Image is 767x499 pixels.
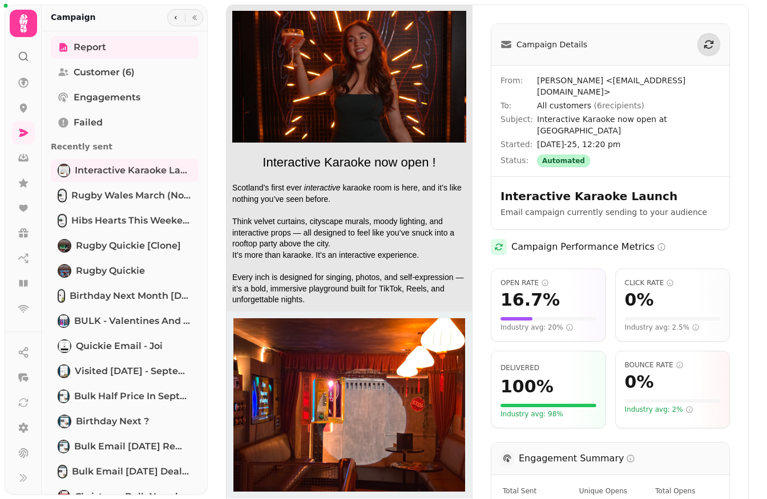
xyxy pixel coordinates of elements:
[59,441,68,452] img: Bulk email August 2024 Reminder
[59,190,66,201] img: Rugby Wales March (not a Quick Campaign)
[537,155,590,167] div: Automated
[51,136,199,157] p: Recently sent
[74,116,103,129] span: Failed
[51,385,199,408] a: Bulk Half price in SeptemberBulk Half price in September
[500,409,563,419] span: Your delivery rate meets or exceeds the industry standard of 98%. Great list quality!
[500,206,720,218] p: Email campaign currently sending to your audience
[71,189,192,202] span: Rugby Wales March (not a Quick Campaign)
[625,360,721,370] span: Bounce Rate
[625,372,654,392] span: 0 %
[500,155,537,167] span: Status:
[51,410,199,433] a: Birthday Next ?Birthday Next ?
[51,209,199,232] a: Hibs Hearts this weekend not automateHibs Hearts this weekend not automate
[59,340,70,352] img: Quickie email - joi
[74,66,135,79] span: Customer (6)
[519,452,635,465] h3: Engagement Summary
[51,11,96,23] h2: Campaign
[76,415,149,428] span: Birthday Next ?
[75,164,192,177] span: Interactive Karaoke Launch
[500,364,539,372] span: Percentage of emails that were successfully delivered to recipients' inboxes. Higher is better.
[51,234,199,257] a: Rugby Quickie [clone]Rugby Quickie [clone]
[51,285,199,307] a: Birthday Next Month january 25 update remove free drinkBirthday Next Month [DATE] update remove f...
[59,290,64,302] img: Birthday Next Month january 25 update remove free drink
[59,391,68,402] img: Bulk Half price in September
[59,240,70,251] img: Rugby Quickie [clone]
[59,466,66,477] img: Bulk email August 2024 deals - sent 01-08-2024
[537,113,720,136] span: Interactive Karaoke now open at [GEOGRAPHIC_DATA]
[74,440,192,453] span: Bulk email [DATE] Reminder
[51,36,199,59] a: Report
[579,486,642,496] span: Number of unique recipients who opened the email at least once
[537,139,720,150] span: [DATE]-25, 12:20 pm
[71,214,192,228] span: Hibs Hearts this weekend not automate
[59,315,68,327] img: BULK - Valentines and Rugby
[625,317,721,321] div: Visual representation of your click rate (0%) compared to a scale of 20%. The fuller the bar, the...
[51,111,199,134] a: Failed
[500,139,537,150] span: Started:
[516,39,587,50] span: Campaign Details
[74,40,106,54] span: Report
[70,289,192,303] span: Birthday Next Month [DATE] update remove free drink
[76,239,181,253] span: Rugby Quickie [clone]
[655,486,718,496] span: Total number of times emails were opened (includes multiple opens by the same recipient)
[51,86,199,109] a: Engagements
[500,113,537,136] span: Subject:
[594,101,644,110] span: ( 6 recipients)
[500,290,560,310] span: 16.7 %
[74,91,140,104] span: Engagements
[59,165,69,176] img: Interactive Karaoke Launch
[625,399,721,403] div: Visual representation of your bounce rate (0%). For bounce rate, LOWER is better. The bar is gree...
[59,366,69,377] img: Visited yesterday - September
[74,314,192,328] span: BULK - Valentines and Rugby
[51,159,199,182] a: Interactive Karaoke LaunchInteractive Karaoke Launch
[51,259,199,282] a: Rugby QuickieRugby Quickie
[625,290,654,310] span: 0 %
[51,335,199,358] a: Quickie email - joiQuickie email - joi
[51,435,199,458] a: Bulk email August 2024 ReminderBulk email [DATE] Reminder
[75,364,192,378] span: Visited [DATE] - September
[59,265,70,277] img: Rugby Quickie
[51,184,199,207] a: Rugby Wales March (not a Quick Campaign)Rugby Wales March (not a Quick Campaign)
[51,61,199,84] a: Customer (6)
[500,317,596,321] div: Visual representation of your open rate (16.7%) compared to a scale of 50%. The fuller the bar, t...
[500,376,554,397] span: 100 %
[500,323,574,332] span: Industry avg: 20%
[51,360,199,383] a: Visited yesterday - SeptemberVisited [DATE] - September
[51,310,199,332] a: BULK - Valentines and RugbyBULK - Valentines and Rugby
[503,486,566,496] span: Total number of emails attempted to be sent in this campaign
[500,278,596,287] span: Open Rate
[625,405,693,414] span: Industry avg: 2%
[500,100,537,111] span: To:
[59,416,70,427] img: Birthday Next ?
[511,240,666,254] h2: Campaign Performance Metrics
[76,339,163,353] span: Quickie email - joi
[76,264,145,278] span: Rugby Quickie
[537,101,644,110] span: All customers
[625,278,721,287] span: Click Rate
[500,75,537,98] span: From:
[537,75,720,98] span: [PERSON_NAME] <[EMAIL_ADDRESS][DOMAIN_NAME]>
[500,188,720,204] h2: Interactive Karaoke Launch
[72,465,192,478] span: Bulk email [DATE] deals - sent [DATE]
[59,215,66,226] img: Hibs Hearts this weekend not automate
[74,390,192,403] span: Bulk Half price in September
[51,460,199,483] a: Bulk email August 2024 deals - sent 01-08-2024Bulk email [DATE] deals - sent [DATE]
[625,323,700,332] span: Industry avg: 2.5%
[500,404,596,407] div: Visual representation of your delivery rate (100%). The fuller the bar, the better.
